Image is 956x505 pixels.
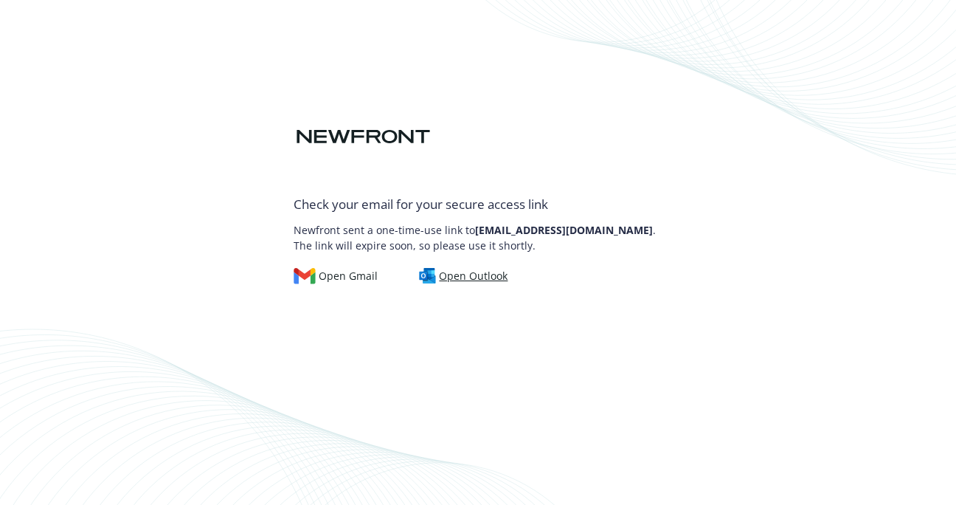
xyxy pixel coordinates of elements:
[294,215,662,253] p: Newfront sent a one-time-use link to . The link will expire soon, so please use it shortly.
[294,124,433,150] img: Newfront logo
[419,268,520,284] a: Open Outlook
[475,223,653,237] b: [EMAIL_ADDRESS][DOMAIN_NAME]
[294,268,316,284] img: gmail-logo.svg
[294,268,378,284] div: Open Gmail
[294,268,389,284] a: Open Gmail
[419,268,508,284] div: Open Outlook
[419,268,437,284] img: outlook-logo.svg
[294,195,662,214] div: Check your email for your secure access link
